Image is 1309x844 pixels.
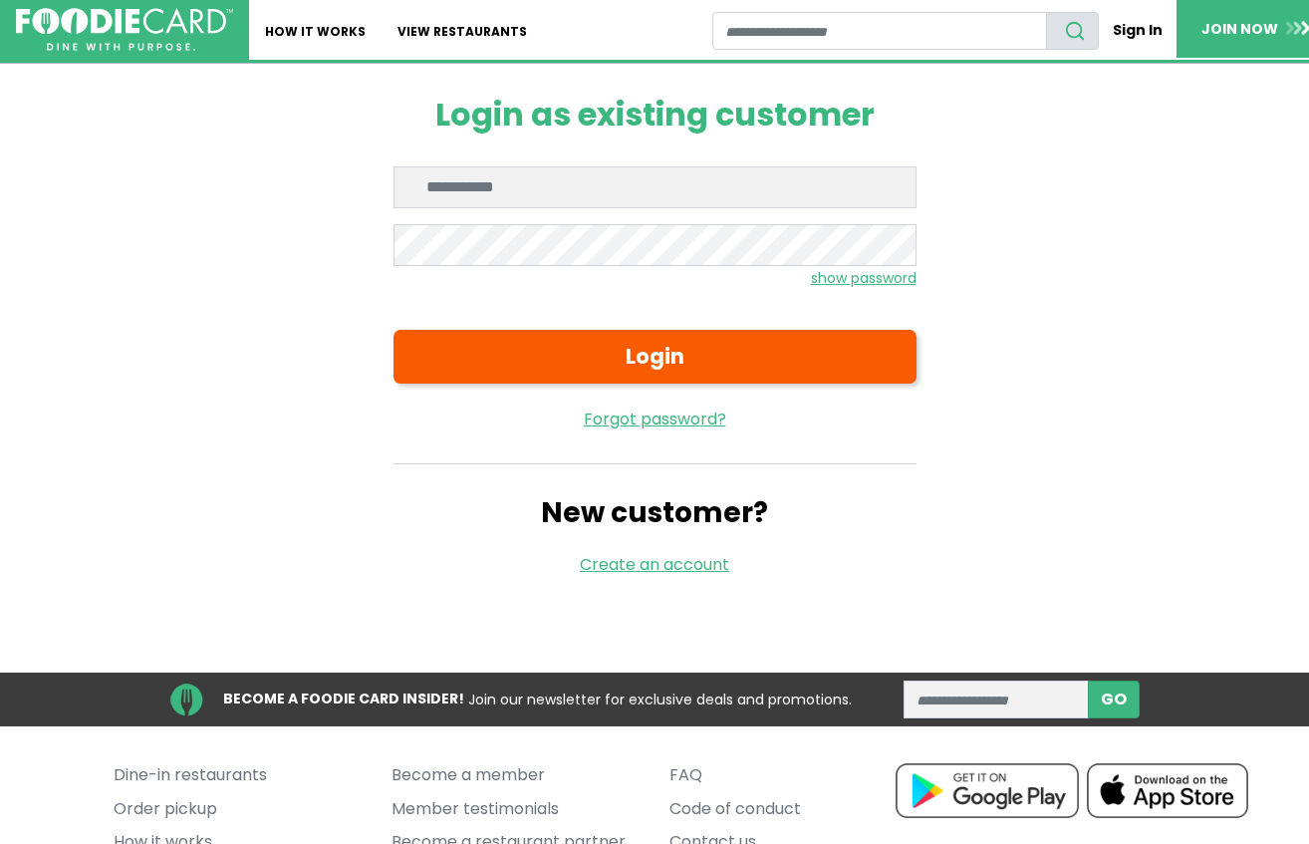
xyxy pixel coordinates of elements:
[223,689,464,708] strong: BECOME A FOODIE CARD INSIDER!
[669,758,917,792] a: FAQ
[712,12,1047,50] input: restaurant search
[1099,12,1177,49] a: Sign In
[904,681,1089,718] input: enter email address
[114,758,362,792] a: Dine-in restaurants
[393,96,916,134] h1: Login as existing customer
[580,553,729,576] a: Create an account
[1088,681,1140,718] button: subscribe
[392,758,640,792] a: Become a member
[811,268,916,288] small: show password
[468,690,852,709] span: Join our newsletter for exclusive deals and promotions.
[393,496,916,530] h2: New customer?
[392,792,640,826] a: Member testimonials
[669,792,917,826] a: Code of conduct
[393,408,916,431] a: Forgot password?
[1046,12,1099,50] button: search
[393,330,916,384] button: Login
[16,8,233,52] img: FoodieCard; Eat, Drink, Save, Donate
[114,792,362,826] a: Order pickup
